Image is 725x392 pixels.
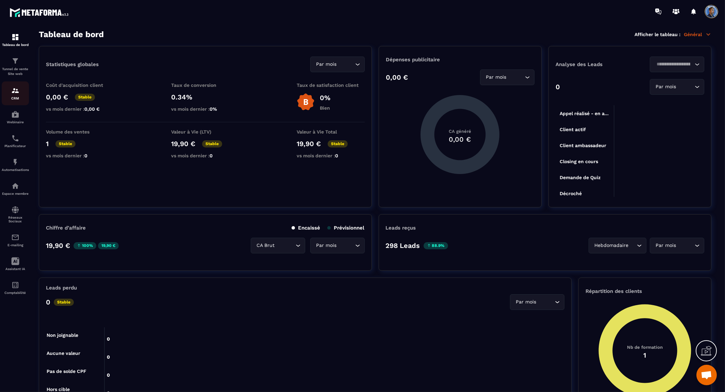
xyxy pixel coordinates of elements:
tspan: Appel réalisé - en a... [560,111,609,116]
p: 19,90 € [98,242,119,249]
span: Par mois [514,298,538,306]
tspan: Client actif [560,127,586,132]
p: Taux de satisfaction client [297,82,365,88]
a: emailemailE-mailing [2,228,29,252]
p: Chiffre d’affaire [46,225,86,231]
a: Assistant IA [2,252,29,276]
p: Planificateur [2,144,29,148]
a: automationsautomationsWebinaire [2,105,29,129]
p: 1 [46,140,49,148]
input: Search for option [338,61,353,68]
div: Search for option [310,57,365,72]
p: Encaissé [292,225,320,231]
p: Afficher le tableau : [635,32,680,37]
tspan: Client ambassadeur [560,143,606,148]
p: Stable [202,140,222,147]
p: E-mailing [2,243,29,247]
h3: Tableau de bord [39,30,104,39]
p: Leads perdu [46,285,77,291]
p: 100% [73,242,96,249]
p: Statistiques globales [46,61,99,67]
a: formationformationTableau de bord [2,28,29,52]
p: vs mois dernier : [46,153,114,158]
a: automationsautomationsEspace membre [2,177,29,201]
span: Par mois [654,242,678,249]
img: formation [11,87,19,95]
a: schedulerschedulerPlanificateur [2,129,29,153]
div: Ouvrir le chat [696,365,717,385]
input: Search for option [276,242,294,249]
p: Bien [320,105,330,111]
img: social-network [11,206,19,214]
p: Général [684,31,711,37]
p: Réseaux Sociaux [2,216,29,223]
img: b-badge-o.b3b20ee6.svg [297,93,315,111]
input: Search for option [630,242,635,249]
div: Search for option [480,69,534,85]
input: Search for option [654,61,693,68]
div: Search for option [650,238,704,253]
p: 19,90 € [46,241,70,250]
p: vs mois dernier : [171,106,239,112]
p: 0,00 € [386,73,408,81]
span: Par mois [654,83,678,91]
p: 298 Leads [386,241,420,250]
img: email [11,233,19,241]
p: vs mois dernier : [46,106,114,112]
p: 0 [556,83,560,91]
a: automationsautomationsAutomatisations [2,153,29,177]
img: automations [11,158,19,166]
img: formation [11,33,19,41]
p: 19,90 € [171,140,195,148]
img: automations [11,110,19,119]
tspan: Demande de Quiz [560,175,600,180]
a: accountantaccountantComptabilité [2,276,29,300]
input: Search for option [338,242,353,249]
p: Leads reçus [386,225,416,231]
input: Search for option [678,83,693,91]
p: Stable [55,140,76,147]
img: automations [11,182,19,190]
p: Tableau de bord [2,43,29,47]
p: Analyse des Leads [556,61,630,67]
a: social-networksocial-networkRéseaux Sociaux [2,201,29,228]
p: Valeur à Vie Total [297,129,365,135]
p: Webinaire [2,120,29,124]
a: formationformationCRM [2,81,29,105]
p: Volume des ventes [46,129,114,135]
img: logo [10,6,71,19]
p: Stable [54,299,74,306]
span: 0 [84,153,87,158]
a: formationformationTunnel de vente Site web [2,52,29,81]
p: Dépenses publicitaire [386,57,534,63]
span: 0 [335,153,338,158]
span: Par mois [315,61,338,68]
div: Search for option [310,238,365,253]
p: Taux de conversion [171,82,239,88]
p: CRM [2,96,29,100]
p: Comptabilité [2,291,29,295]
img: scheduler [11,134,19,142]
tspan: Pas de solde CPF [47,369,86,374]
input: Search for option [538,298,553,306]
span: 0 [210,153,213,158]
span: 0,00 € [84,106,100,112]
div: Search for option [510,294,564,310]
p: Automatisations [2,168,29,172]
p: Coût d'acquisition client [46,82,114,88]
tspan: Closing en cours [560,159,598,164]
p: Répartition des clients [586,288,704,294]
span: Hebdomadaire [593,242,630,249]
p: 0,00 € [46,93,68,101]
img: accountant [11,281,19,289]
tspan: Décroché [560,191,582,196]
p: Espace membre [2,192,29,195]
p: 88.9% [424,242,448,249]
span: Par mois [484,74,508,81]
input: Search for option [508,74,523,81]
p: vs mois dernier : [171,153,239,158]
p: 0% [320,94,330,102]
p: 0 [46,298,50,306]
p: 19,90 € [297,140,321,148]
p: Valeur à Vie (LTV) [171,129,239,135]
